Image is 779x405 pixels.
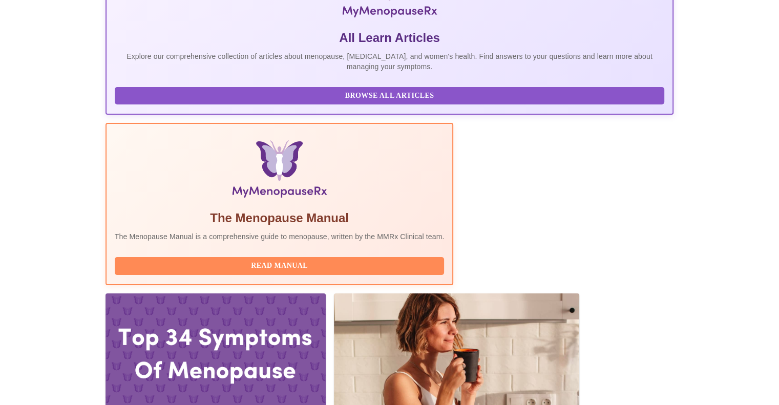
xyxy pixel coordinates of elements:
button: Read Manual [115,257,445,275]
p: Explore our comprehensive collection of articles about menopause, [MEDICAL_DATA], and women's hea... [115,51,665,72]
span: Read Manual [125,260,434,272]
p: The Menopause Manual is a comprehensive guide to menopause, written by the MMRx Clinical team. [115,231,445,242]
h5: The Menopause Manual [115,210,445,226]
h5: All Learn Articles [115,30,665,46]
a: Browse All Articles [115,91,667,99]
span: Browse All Articles [125,90,655,102]
img: Menopause Manual [167,140,392,202]
a: Read Manual [115,261,447,269]
button: Browse All Articles [115,87,665,105]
